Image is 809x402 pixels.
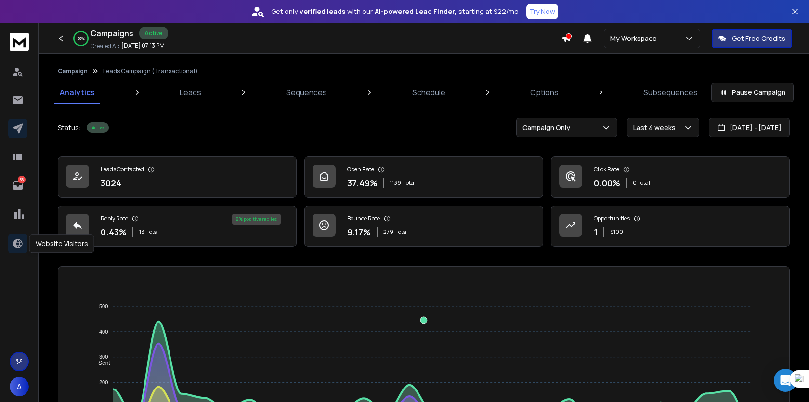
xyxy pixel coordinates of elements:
[712,29,792,48] button: Get Free Credits
[103,67,198,75] p: Leads Campaign (Transactional)
[60,87,95,98] p: Analytics
[146,228,159,236] span: Total
[347,215,380,222] p: Bounce Rate
[101,166,144,173] p: Leads Contacted
[633,179,650,187] p: 0 Total
[18,176,26,183] p: 56
[522,123,574,132] p: Campaign Only
[54,81,101,104] a: Analytics
[774,369,797,392] div: Open Intercom Messenger
[395,228,408,236] span: Total
[633,123,679,132] p: Last 4 weeks
[58,67,88,75] button: Campaign
[304,156,543,198] a: Open Rate37.49%1139Total
[529,7,555,16] p: Try Now
[232,214,281,225] div: 8 % positive replies
[58,156,297,198] a: Leads Contacted3024
[594,215,630,222] p: Opportunities
[139,27,168,39] div: Active
[412,87,445,98] p: Schedule
[121,42,165,50] p: [DATE] 07:13 PM
[139,228,144,236] span: 13
[526,4,558,19] button: Try Now
[594,166,619,173] p: Click Rate
[87,122,109,133] div: Active
[99,379,108,385] tspan: 200
[29,234,94,253] div: Website Visitors
[180,87,201,98] p: Leads
[390,179,401,187] span: 1139
[101,225,127,239] p: 0.43 %
[8,176,27,195] a: 56
[286,87,327,98] p: Sequences
[383,228,393,236] span: 279
[711,83,794,102] button: Pause Campaign
[300,7,345,16] strong: verified leads
[101,176,121,190] p: 3024
[403,179,416,187] span: Total
[594,225,598,239] p: 1
[304,206,543,247] a: Bounce Rate9.17%279Total
[524,81,564,104] a: Options
[10,377,29,396] button: A
[638,81,704,104] a: Subsequences
[271,7,519,16] p: Get only with our starting at $22/mo
[732,34,785,43] p: Get Free Credits
[99,354,108,360] tspan: 300
[91,27,133,39] h1: Campaigns
[58,206,297,247] a: Reply Rate0.43%13Total8% positive replies
[709,118,790,137] button: [DATE] - [DATE]
[610,228,623,236] p: $ 100
[530,87,559,98] p: Options
[551,156,790,198] a: Click Rate0.00%0 Total
[91,42,119,50] p: Created At:
[406,81,451,104] a: Schedule
[643,87,698,98] p: Subsequences
[347,225,371,239] p: 9.17 %
[99,329,108,335] tspan: 400
[594,176,620,190] p: 0.00 %
[347,176,378,190] p: 37.49 %
[101,215,128,222] p: Reply Rate
[610,34,661,43] p: My Workspace
[10,33,29,51] img: logo
[347,166,374,173] p: Open Rate
[375,7,457,16] strong: AI-powered Lead Finder,
[99,303,108,309] tspan: 500
[91,360,110,366] span: Sent
[280,81,333,104] a: Sequences
[551,206,790,247] a: Opportunities1$100
[58,123,81,132] p: Status:
[78,36,85,41] p: 99 %
[174,81,207,104] a: Leads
